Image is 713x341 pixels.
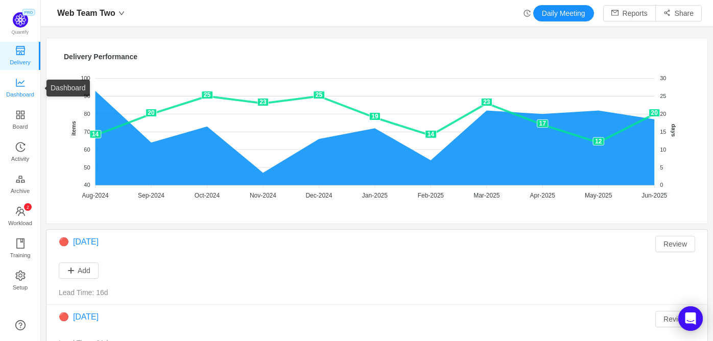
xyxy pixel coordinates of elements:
[15,78,26,99] a: Dashboard
[533,5,594,21] button: Daily Meeting
[8,213,32,233] span: Workload
[524,10,531,17] i: icon: history
[84,164,90,170] tspan: 50
[678,306,703,331] div: Open Intercom Messenger
[81,75,90,81] tspan: 100
[15,207,26,227] a: icon: teamWorkload
[15,174,26,184] i: icon: gold
[655,5,702,21] button: icon: share-altShare
[15,142,26,152] i: icon: history
[15,239,26,259] a: Training
[305,192,332,199] tspan: Dec-2024
[660,164,663,170] tspan: 5
[15,320,26,330] a: icon: question-circle
[10,245,30,265] span: Training
[10,52,30,72] span: Delivery
[59,237,69,246] span: 🔴
[84,182,90,188] tspan: 40
[250,192,276,199] tspan: Nov-2024
[11,181,30,201] span: Archive
[118,10,125,16] i: icon: down
[138,192,164,199] tspan: Sep-2024
[660,75,666,81] tspan: 30
[11,149,29,169] span: Activity
[15,46,26,66] a: Delivery
[660,147,666,153] tspan: 10
[82,192,109,199] tspan: Aug-2024
[70,121,77,136] text: items
[6,84,34,105] span: Dashboard
[15,45,26,56] i: icon: shop
[195,192,220,199] tspan: Oct-2024
[603,5,656,21] button: icon: mailReports
[73,237,99,246] a: [DATE]
[24,203,32,211] sup: 2
[59,312,69,321] span: 🔴
[362,192,388,199] tspan: Jan-2025
[15,271,26,291] a: Setup
[59,288,108,297] span: Lead Time: 16d
[84,129,90,135] tspan: 70
[64,53,137,61] text: Delivery Performance
[84,93,90,99] tspan: 90
[655,236,695,252] button: Review
[22,9,35,16] span: PRO
[15,175,26,195] a: Archive
[15,271,26,281] i: icon: setting
[15,238,26,249] i: icon: book
[585,192,612,199] tspan: May-2025
[530,192,556,199] tspan: Apr-2025
[418,192,444,199] tspan: Feb-2025
[13,116,28,137] span: Board
[660,93,666,99] tspan: 25
[57,5,115,21] span: Web Team Two
[84,147,90,153] tspan: 60
[671,124,677,137] text: days
[59,262,99,279] button: Add
[15,78,26,88] i: icon: line-chart
[15,110,26,120] i: icon: appstore
[73,312,99,321] a: [DATE]
[84,111,90,117] tspan: 80
[660,129,666,135] tspan: 15
[660,182,663,188] tspan: 0
[13,12,28,28] img: Quantify
[26,203,29,211] p: 2
[12,30,29,35] span: Quantify
[15,142,26,163] a: Activity
[15,206,26,216] i: icon: team
[641,192,667,199] tspan: Jun-2025
[473,192,500,199] tspan: Mar-2025
[15,110,26,131] a: Board
[660,111,666,117] tspan: 20
[655,311,695,327] button: Review
[13,277,28,298] span: Setup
